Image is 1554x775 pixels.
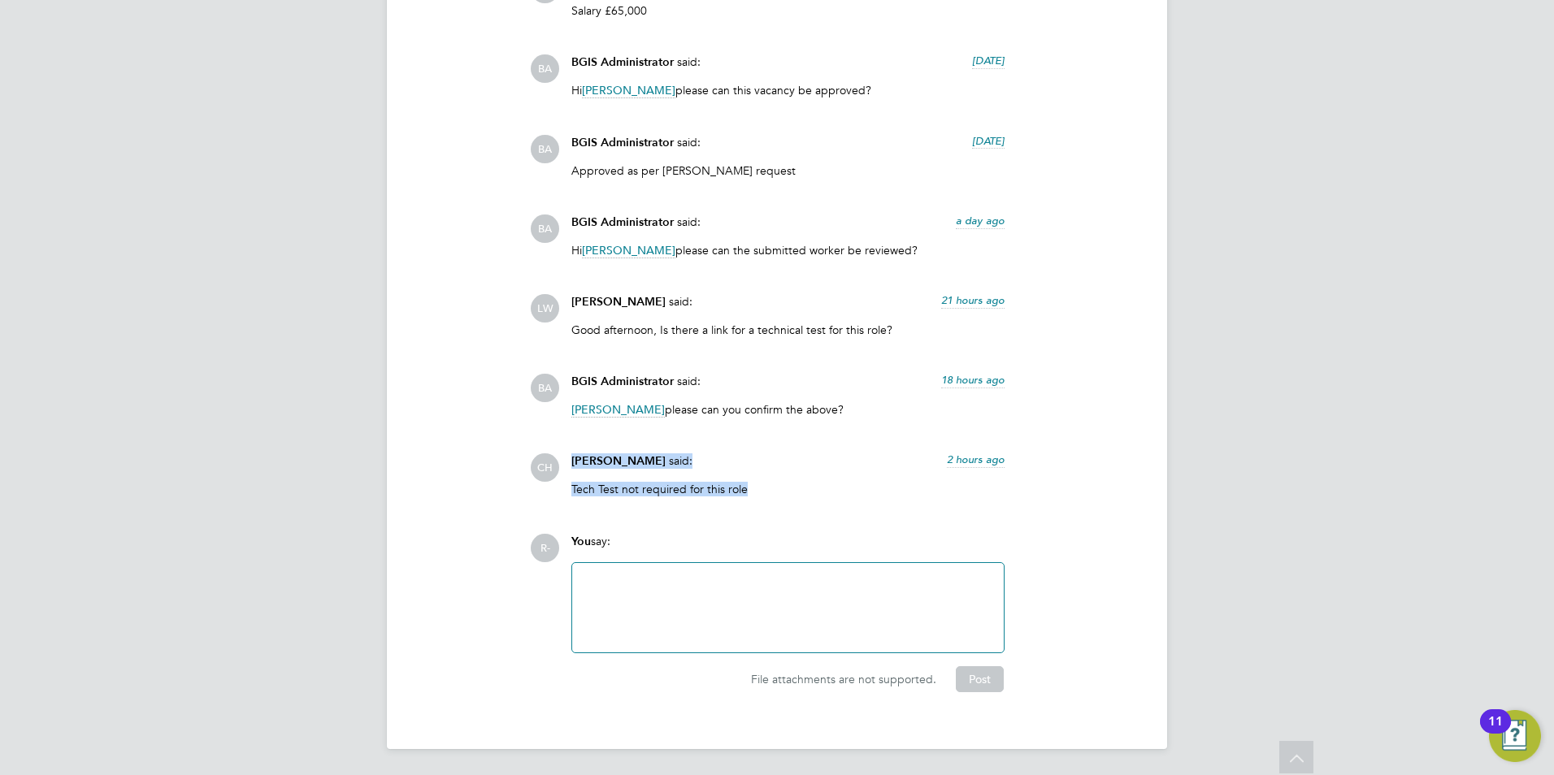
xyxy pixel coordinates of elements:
span: [DATE] [972,134,1005,148]
span: BGIS Administrator [571,215,674,229]
span: You [571,535,591,548]
span: CH [531,453,559,482]
p: Hi please can this vacancy be approved? [571,83,1005,97]
span: a day ago [956,214,1005,227]
span: said: [677,135,701,149]
p: Tech Test not required for this role [571,482,1005,496]
span: R- [531,534,559,562]
p: Good afternoon, Is there a link for a technical test for this role? [571,323,1005,337]
span: BGIS Administrator [571,375,674,388]
span: BA [531,214,559,243]
span: BA [531,135,559,163]
p: Salary £65,000 [571,3,1005,18]
span: 2 hours ago [947,452,1005,466]
span: 18 hours ago [941,373,1005,387]
span: LW [531,294,559,323]
span: said: [677,54,701,69]
span: BGIS Administrator [571,136,674,149]
span: File attachments are not supported. [751,672,936,686]
p: Approved as per [PERSON_NAME] request [571,163,1005,178]
span: [PERSON_NAME] [571,295,666,309]
span: [DATE] [972,54,1005,67]
span: BA [531,54,559,83]
button: Open Resource Center, 11 new notifications [1489,710,1541,762]
div: say: [571,534,1005,562]
span: said: [669,294,692,309]
span: BGIS Administrator [571,55,674,69]
span: 21 hours ago [941,293,1005,307]
span: [PERSON_NAME] [571,454,666,468]
div: 11 [1488,721,1503,743]
span: said: [677,374,701,388]
p: please can you confirm the above? [571,402,1005,417]
button: Post [956,666,1004,692]
span: said: [669,453,692,468]
span: [PERSON_NAME] [582,83,675,98]
span: [PERSON_NAME] [582,243,675,258]
span: [PERSON_NAME] [571,402,665,418]
span: said: [677,214,701,229]
span: BA [531,374,559,402]
p: Hi please can the submitted worker be reviewed? [571,243,1005,258]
